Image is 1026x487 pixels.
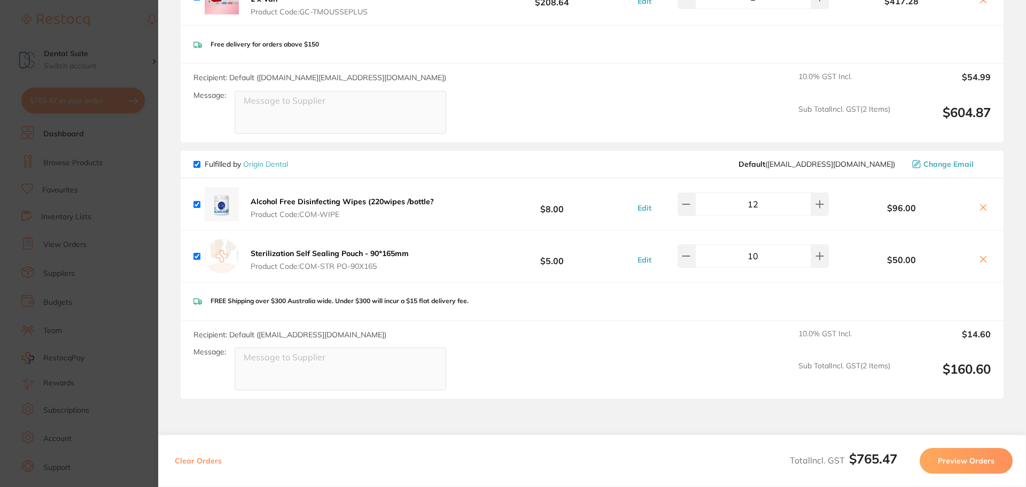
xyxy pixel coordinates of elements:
[211,41,319,48] p: Free delivery for orders above $150
[899,72,991,96] output: $54.99
[46,188,190,197] p: Message from Restocq, sent 5d ago
[243,159,288,169] a: Origin Dental
[739,160,895,168] span: info@origindental.com.au
[251,249,409,258] b: Sterilization Self Sealing Pouch - 90*165mm
[193,73,446,82] span: Recipient: Default ( [DOMAIN_NAME][EMAIL_ADDRESS][DOMAIN_NAME] )
[205,187,239,221] img: cHV3NDV0Yw
[193,91,226,100] label: Message:
[831,203,971,213] b: $96.00
[472,195,632,214] b: $8.00
[251,210,434,219] span: Product Code: COM-WIPE
[46,170,190,233] div: Simply reply to this message and we’ll be in touch to guide you through these next steps. We are ...
[909,159,991,169] button: Change Email
[247,197,437,219] button: Alcohol Free Disinfecting Wipes (220wipes /bottle? Product Code:COM-WIPE
[193,330,386,339] span: Recipient: Default ( [EMAIL_ADDRESS][DOMAIN_NAME] )
[920,448,1013,474] button: Preview Orders
[16,16,198,204] div: message notification from Restocq, 5d ago. Hi Tina, Starting 11 August, we’re making some updates...
[211,297,469,305] p: FREE Shipping over $300 Australia wide. Under $300 will incur a $15 flat delivery fee.
[472,246,632,266] b: $5.00
[172,448,225,474] button: Clear Orders
[798,361,890,391] span: Sub Total Incl. GST ( 2 Items)
[205,160,288,168] p: Fulfilled by
[790,455,897,466] span: Total Incl. GST
[899,329,991,353] output: $14.60
[247,249,412,271] button: Sterilization Self Sealing Pouch - 90*165mm Product Code:COM-STR PO-90X165
[251,197,434,206] b: Alcohol Free Disinfecting Wipes (220wipes /bottle?
[899,361,991,391] output: $160.60
[193,347,226,357] label: Message:
[205,239,239,273] img: empty.jpg
[798,105,890,134] span: Sub Total Incl. GST ( 2 Items)
[46,112,190,165] div: We’re committed to ensuring a smooth transition for you! Our team is standing by to help you with...
[831,255,971,265] b: $50.00
[634,203,655,213] button: Edit
[899,105,991,134] output: $604.87
[798,72,890,96] span: 10.0 % GST Incl.
[46,23,190,107] div: Hi [PERSON_NAME], Starting [DATE], we’re making some updates to our product offerings on the Rest...
[251,262,409,270] span: Product Code: COM-STR PO-90X165
[798,329,890,353] span: 10.0 % GST Incl.
[849,451,897,467] b: $765.47
[24,26,41,43] img: Profile image for Restocq
[251,7,469,16] span: Product Code: GC-TMOUSSEPLUS
[923,160,974,168] span: Change Email
[46,23,190,183] div: Message content
[634,255,655,265] button: Edit
[739,159,765,169] b: Default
